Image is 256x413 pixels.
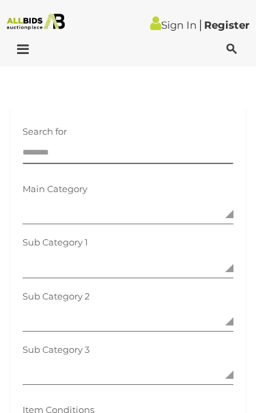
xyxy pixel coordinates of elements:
[23,181,87,197] label: Main Category
[23,235,88,250] label: Sub Category 1
[23,289,89,304] label: Sub Category 2
[23,342,89,358] label: Sub Category 3
[199,17,202,32] span: |
[204,18,249,31] a: Register
[150,18,197,31] a: Sign In
[3,14,68,30] img: Allbids.com.au
[23,124,67,139] label: Search for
